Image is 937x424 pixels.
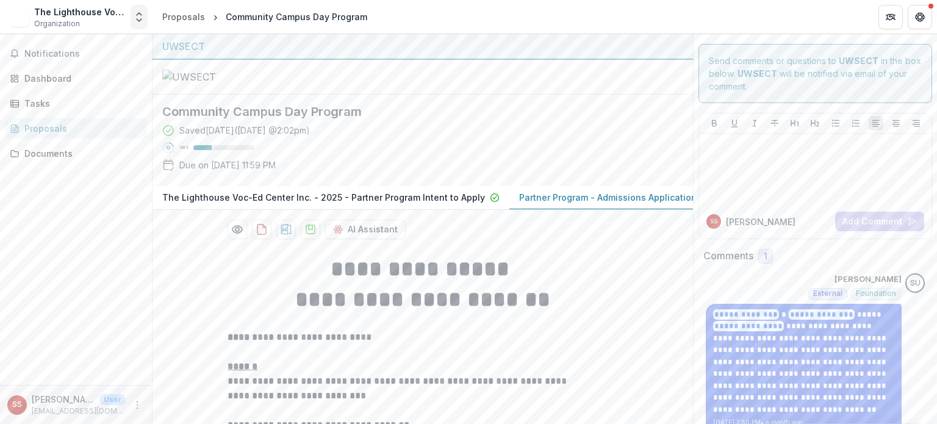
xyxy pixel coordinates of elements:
div: Proposals [162,10,205,23]
button: Partners [878,5,903,29]
p: The Lighthouse Voc-Ed Center Inc. - 2025 - Partner Program Intent to Apply [162,191,485,204]
h2: Community Campus Day Program [162,104,664,119]
div: Sarah Sargent [12,401,22,409]
button: Align Left [869,116,883,131]
button: Heading 1 [788,116,802,131]
div: Documents [24,147,137,160]
span: External [813,289,842,298]
p: [EMAIL_ADDRESS][DOMAIN_NAME] [32,406,125,417]
button: Get Help [908,5,932,29]
button: Bullet List [828,116,843,131]
button: download-proposal [276,220,296,239]
p: [PERSON_NAME] [726,215,795,228]
h2: Comments [703,250,753,262]
div: Send comments or questions to in the box below. will be notified via email of your comment. [698,44,932,103]
div: Saved [DATE] ( [DATE] @ 2:02pm ) [179,124,310,137]
a: Documents [5,143,147,163]
button: Open entity switcher [131,5,148,29]
button: Preview a794bd5e-c26e-469f-b2da-6c2d1e117da9-1.pdf [228,220,247,239]
p: [PERSON_NAME] [835,273,902,286]
p: Due on [DATE] 11:59 PM [179,159,276,171]
button: Align Right [909,116,924,131]
a: Proposals [5,118,147,138]
span: Organization [34,18,80,29]
strong: UWSECT [839,56,878,66]
span: Notifications [24,49,142,59]
p: Partner Program - Admissions Application [519,191,697,204]
button: Add Comment [835,212,924,231]
a: Tasks [5,93,147,113]
button: Align Center [889,116,903,131]
button: Notifications [5,44,147,63]
p: [PERSON_NAME] [32,393,95,406]
div: Proposals [24,122,137,135]
button: Bold [707,116,722,131]
nav: breadcrumb [157,8,372,26]
button: Strike [767,116,782,131]
div: UWSECT [162,39,683,54]
button: More [130,398,145,412]
button: AI Assistant [325,220,406,239]
button: Italicize [747,116,762,131]
p: User [100,394,125,405]
button: download-proposal [301,220,320,239]
span: Foundation [856,289,896,298]
a: Dashboard [5,68,147,88]
img: UWSECT [162,70,284,84]
div: Sarah Sargent [710,218,717,225]
button: Ordered List [849,116,863,131]
div: Community Campus Day Program [226,10,367,23]
img: The Lighthouse Voc-Ed Center Inc. [10,7,29,27]
strong: UWSECT [738,68,777,79]
div: The Lighthouse Voc-Ed Center Inc. [34,5,126,18]
a: Proposals [157,8,210,26]
span: 1 [764,251,767,262]
button: download-proposal [252,220,271,239]
div: Dashboard [24,72,137,85]
div: Scott Umbel [910,279,921,287]
p: 30 % [179,143,188,152]
button: Underline [727,116,742,131]
button: Heading 2 [808,116,822,131]
div: Tasks [24,97,137,110]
